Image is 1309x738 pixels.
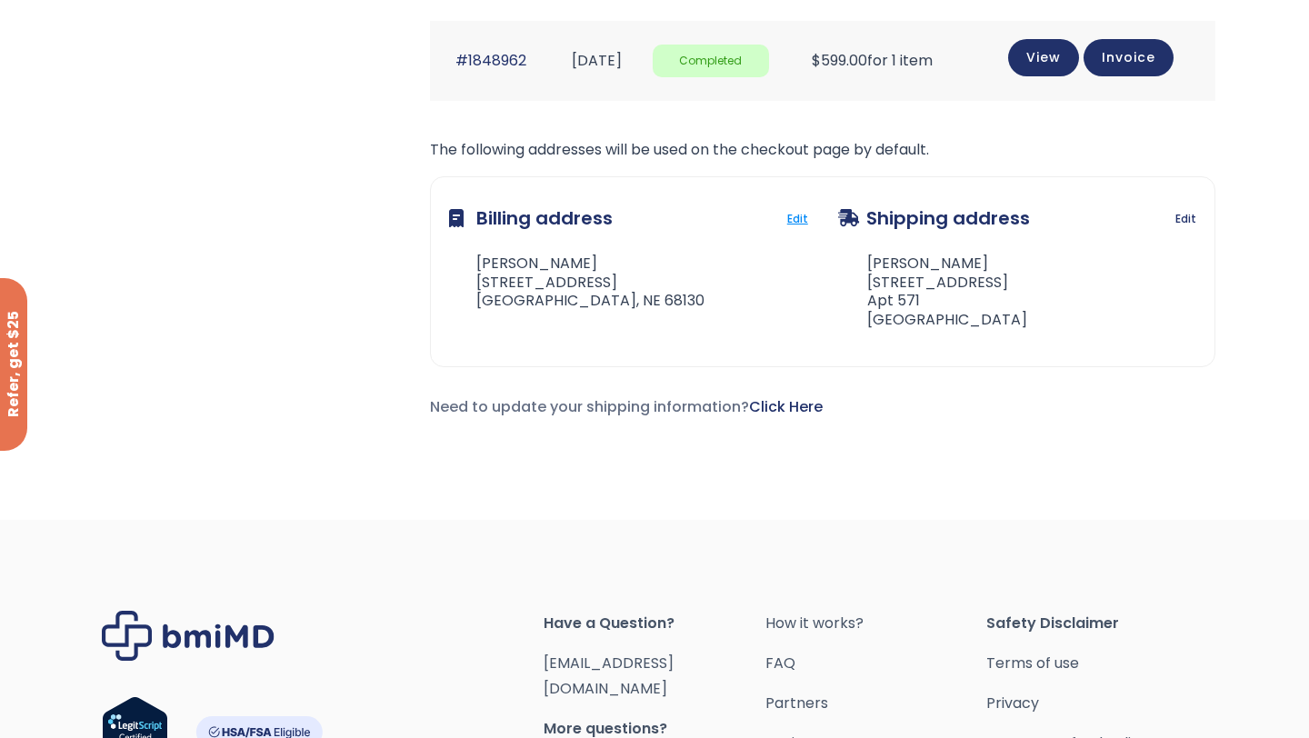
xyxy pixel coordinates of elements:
a: [EMAIL_ADDRESS][DOMAIN_NAME] [544,653,674,699]
a: FAQ [765,651,986,676]
a: Edit [1175,206,1196,232]
a: Privacy [986,691,1207,716]
a: How it works? [765,611,986,636]
address: [PERSON_NAME] [STREET_ADDRESS] Apt 571 [GEOGRAPHIC_DATA] [838,254,1027,330]
h3: Shipping address [838,195,1030,241]
address: [PERSON_NAME] [STREET_ADDRESS] [GEOGRAPHIC_DATA], NE 68130 [449,254,704,311]
a: Edit [787,206,808,232]
span: Have a Question? [544,611,764,636]
a: #1848962 [455,50,526,71]
span: $ [812,50,821,71]
span: 599.00 [812,50,867,71]
a: Invoice [1084,39,1174,76]
time: [DATE] [572,50,622,71]
span: Safety Disclaimer [986,611,1207,636]
img: Brand Logo [102,611,275,661]
a: Click Here [749,396,823,417]
span: Completed [653,45,769,78]
td: for 1 item [778,21,967,100]
h3: Billing address [449,195,613,241]
a: Terms of use [986,651,1207,676]
span: Need to update your shipping information? [430,396,823,417]
a: View [1008,39,1079,76]
a: Partners [765,691,986,716]
p: The following addresses will be used on the checkout page by default. [430,137,1215,163]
